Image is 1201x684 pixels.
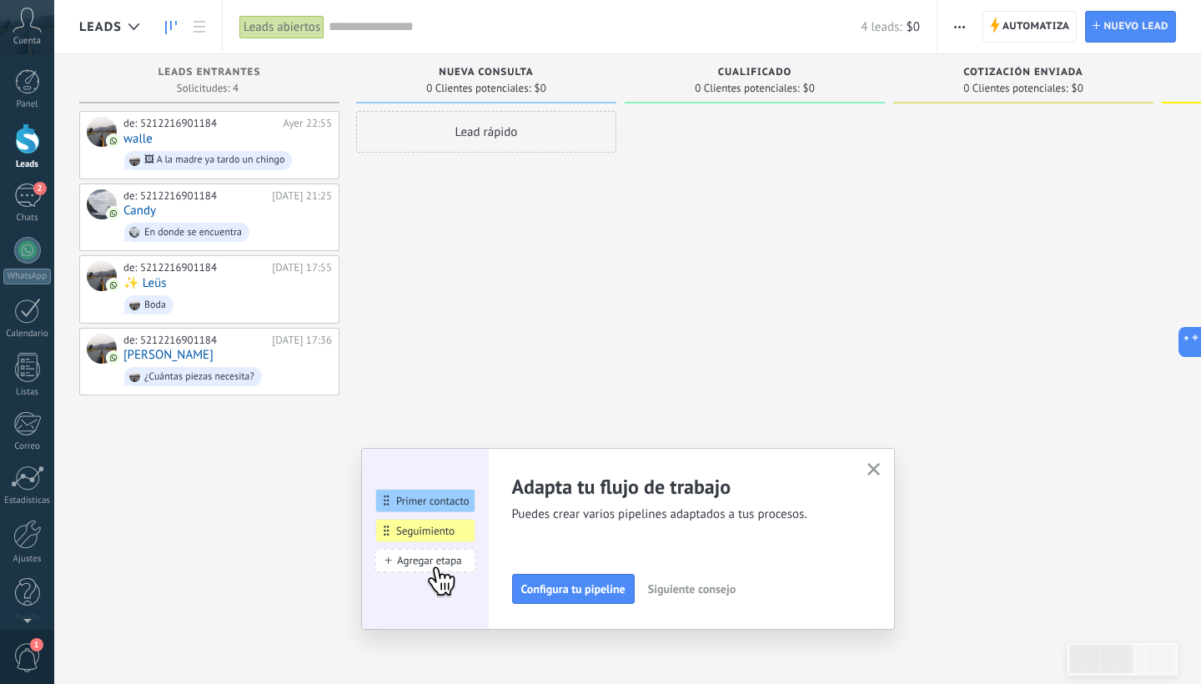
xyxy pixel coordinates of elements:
a: [PERSON_NAME] [123,348,214,362]
div: Leads [3,159,52,170]
div: Estadísticas [3,495,52,506]
div: [DATE] 21:25 [272,189,332,203]
div: Lead rápido [356,111,616,153]
div: Josefina Mendieta Martine [87,334,117,364]
div: Leads Entrantes [88,67,331,81]
div: de: 5212216901184 [123,334,266,347]
a: Lista [185,11,214,43]
div: Calendario [3,329,52,339]
div: Ajustes [3,554,52,565]
span: 0 Clientes potenciales: [695,83,799,93]
span: 0 Clientes potenciales: [426,83,530,93]
span: 1 [30,638,43,651]
div: Panel [3,99,52,110]
div: ¿Cuántas piezas necesita? [144,371,254,383]
span: 4 leads: [861,19,902,35]
span: 0 Clientes potenciales: [963,83,1068,93]
a: Automatiza [982,11,1078,43]
span: Cualificado [718,67,792,78]
h2: Adapta tu flujo de trabajo [512,474,847,500]
span: $0 [907,19,920,35]
button: Más [947,11,972,43]
div: ✨ Leüs [87,261,117,291]
img: com.amocrm.amocrmwa.svg [108,135,119,147]
img: com.amocrm.amocrmwa.svg [108,352,119,364]
span: Leads [79,19,122,35]
div: Chats [3,213,52,224]
div: [DATE] 17:36 [272,334,332,347]
a: Leads [157,11,185,43]
div: 🖼 A la madre ya tardo un chingo [144,154,284,166]
div: Boda [144,299,166,311]
div: WhatsApp [3,269,51,284]
a: Candy [123,204,156,218]
div: Cotización enviada [902,67,1145,81]
span: Nueva consulta [439,67,533,78]
span: 2 [33,182,47,195]
button: Siguiente consejo [641,576,743,601]
div: Candy [87,189,117,219]
div: Leads abiertos [239,15,324,39]
a: Nuevo lead [1085,11,1176,43]
div: walle [87,117,117,147]
span: Nuevo lead [1103,12,1168,42]
span: Configura tu pipeline [521,583,626,595]
span: Cuenta [13,36,41,47]
div: En donde se encuentra [144,227,242,239]
span: $0 [1072,83,1083,93]
span: Cotización enviada [963,67,1083,78]
span: Siguiente consejo [648,583,736,595]
div: Ayer 22:55 [283,117,332,130]
img: com.amocrm.amocrmwa.svg [108,208,119,219]
span: $0 [803,83,815,93]
div: Listas [3,387,52,398]
span: Automatiza [1003,12,1070,42]
a: walle [123,132,153,146]
span: $0 [535,83,546,93]
div: Nueva consulta [364,67,608,81]
div: Correo [3,441,52,452]
div: de: 5212216901184 [123,117,277,130]
span: Puedes crear varios pipelines adaptados a tus procesos. [512,506,847,523]
button: Configura tu pipeline [512,574,635,604]
div: de: 5212216901184 [123,189,266,203]
div: [DATE] 17:55 [272,261,332,274]
span: Solicitudes: 4 [177,83,239,93]
div: Cualificado [633,67,877,81]
div: de: 5212216901184 [123,261,266,274]
span: Leads Entrantes [158,67,261,78]
img: com.amocrm.amocrmwa.svg [108,279,119,291]
a: ✨ Leüs [123,276,167,290]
